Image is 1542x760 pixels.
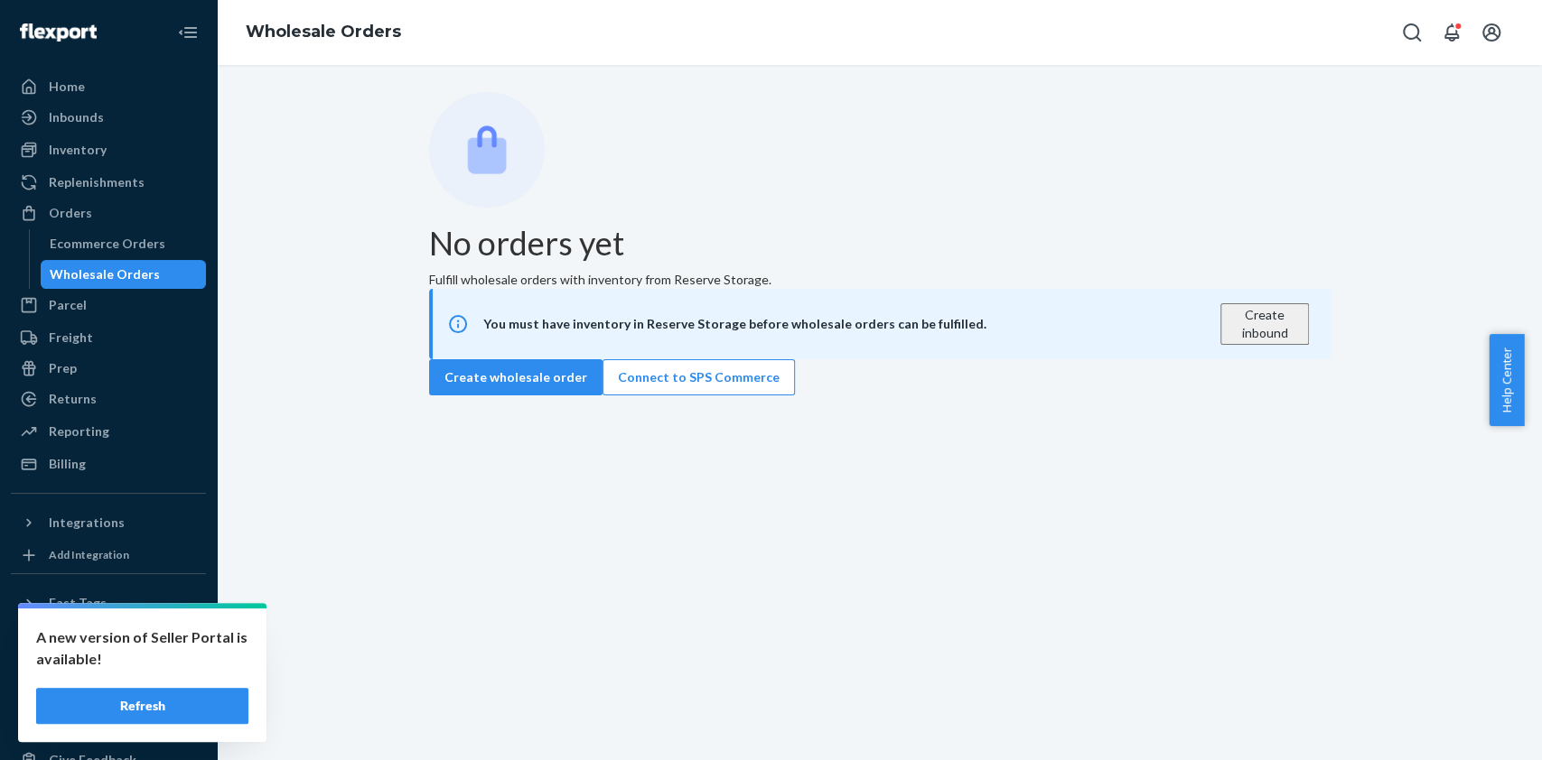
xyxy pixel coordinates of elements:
a: Add Fast Tag [11,625,206,646]
button: Close Navigation [170,14,206,51]
div: You must have inventory in Reserve Storage before wholesale orders can be fulfilled. [483,313,1221,335]
div: Returns [49,390,97,408]
a: Freight [11,323,206,352]
div: Orders [49,204,92,222]
div: Ecommerce Orders [50,235,165,253]
div: Inbounds [49,108,104,126]
p: A new version of Seller Portal is available! [36,626,248,670]
a: Home [11,72,206,101]
button: Open account menu [1473,14,1509,51]
h1: No orders yet [429,226,1331,262]
a: Help Center [11,715,206,744]
div: Inventory [49,141,107,159]
button: Fast Tags [11,589,206,617]
button: Create inbound [1220,303,1308,345]
a: Billing [11,450,206,478]
a: Settings [11,653,206,682]
button: Connect to SPS Commerce [603,359,795,395]
img: Empty list [429,92,545,208]
div: Reporting [49,422,109,440]
button: Create wholesale order [429,359,603,395]
a: Returns [11,385,206,413]
a: Replenishments [11,168,206,197]
div: Fulfill wholesale orders with inventory from Reserve Storage. [429,92,1331,395]
a: Add Integration [11,544,206,566]
button: Refresh [36,688,248,724]
div: Wholesale Orders [50,265,160,283]
a: Connect to SPS Commerce [603,369,795,385]
div: Integrations [49,514,125,532]
div: Replenishments [49,173,145,191]
a: Wholesale Orders [41,260,207,289]
a: Inventory [11,135,206,164]
button: Open notifications [1434,14,1470,51]
button: Integrations [11,508,206,537]
button: Open Search Box [1394,14,1430,51]
a: Ecommerce Orders [41,229,207,258]
button: Help Center [1489,334,1524,426]
div: Prep [49,359,77,377]
div: Billing [49,455,86,473]
img: Flexport logo [20,23,97,42]
a: Orders [11,199,206,227]
div: Fast Tags [49,594,107,612]
a: Reporting [11,417,206,446]
div: Add Integration [49,547,129,562]
a: Parcel [11,291,206,320]
a: Create wholesale order [429,369,603,385]
a: Wholesale Orders [246,22,401,42]
a: Prep [11,354,206,383]
div: Home [49,78,85,96]
div: Parcel [49,296,87,314]
div: Freight [49,329,93,347]
a: Inbounds [11,103,206,132]
ol: breadcrumbs [231,6,416,59]
a: Talk to Support [11,684,206,713]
